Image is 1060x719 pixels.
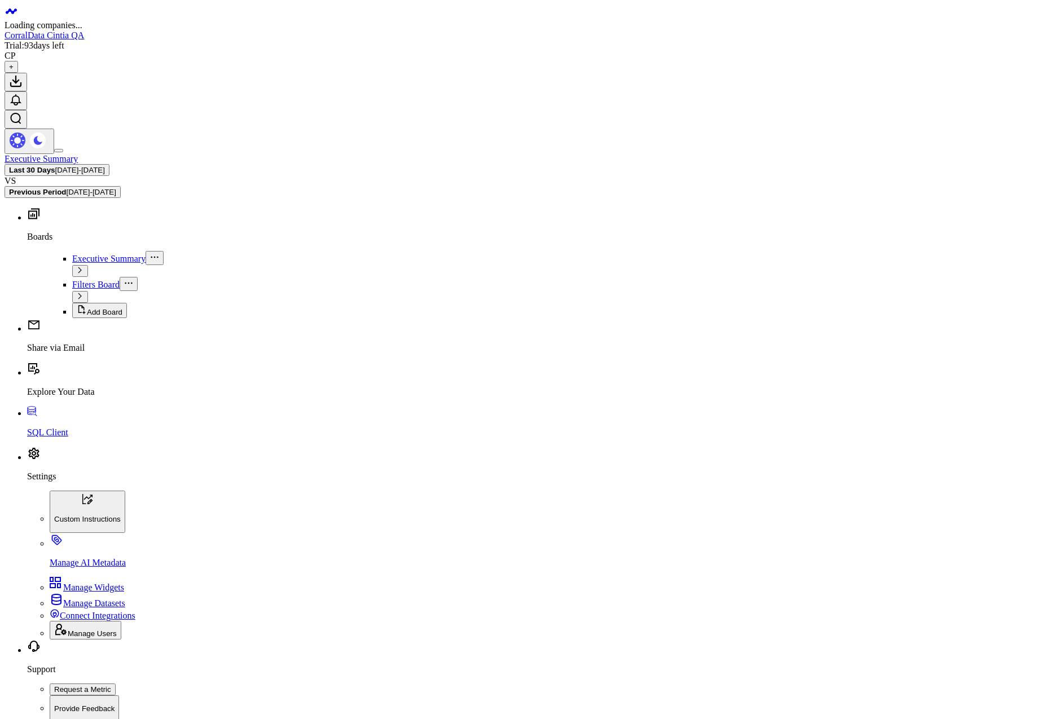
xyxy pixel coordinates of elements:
[60,611,135,620] span: Connect Integrations
[63,598,125,608] span: Manage Datasets
[27,408,1055,438] a: SQL Client
[50,491,125,533] button: Custom Instructions
[5,164,109,176] button: Last 30 Days[DATE]-[DATE]
[50,598,125,608] a: Manage Datasets
[50,611,135,620] a: Connect Integrations
[9,63,14,71] span: +
[5,154,78,164] a: Executive Summary
[5,51,16,61] div: CP
[66,188,116,196] span: [DATE] - [DATE]
[27,427,1055,438] p: SQL Client
[5,30,84,40] a: CorralData Cintia QA
[50,539,1055,568] a: Manage AI Metadata
[50,683,116,695] button: Request a Metric
[5,41,1055,51] div: Trial: 93 days left
[27,664,1055,674] p: Support
[27,471,1055,482] p: Settings
[54,515,121,523] p: Custom Instructions
[55,166,105,174] span: [DATE] - [DATE]
[27,343,1055,353] p: Share via Email
[5,110,27,129] button: Open search
[72,280,120,289] a: Filters Board
[27,387,1055,397] p: Explore Your Data
[50,558,1055,568] p: Manage AI Metadata
[9,188,66,196] b: Previous Period
[50,583,124,592] a: Manage Widgets
[63,583,124,592] span: Manage Widgets
[68,629,117,638] span: Manage Users
[72,303,127,318] button: Add Board
[50,621,121,639] button: Manage Users
[27,232,1055,242] p: Boards
[5,176,1055,186] div: VS
[5,61,18,73] button: +
[5,20,1055,30] div: Loading companies...
[5,186,121,198] button: Previous Period[DATE]-[DATE]
[54,704,115,713] p: Provide Feedback
[9,166,55,174] b: Last 30 Days
[72,254,146,263] a: Executive Summary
